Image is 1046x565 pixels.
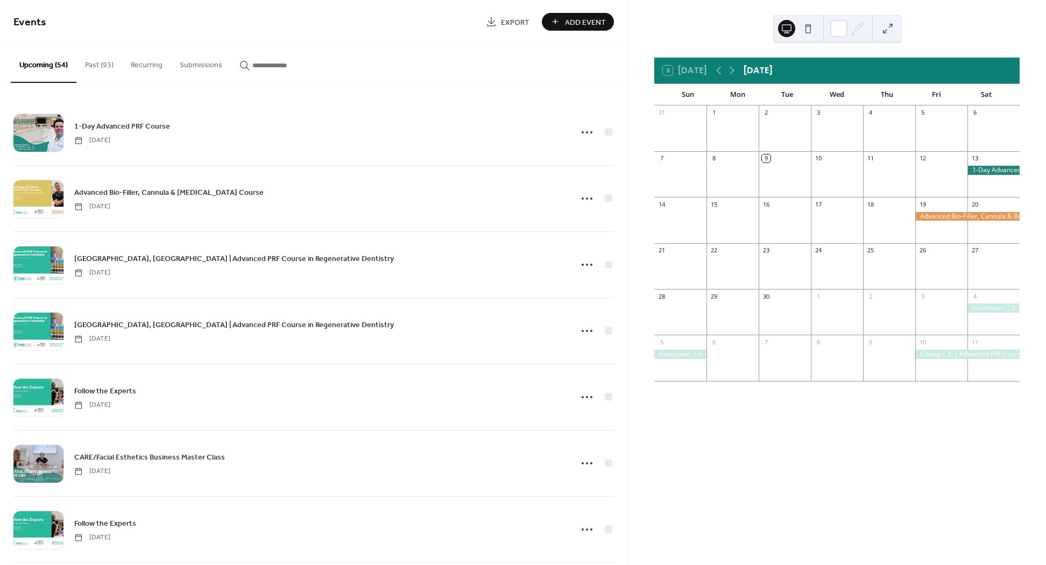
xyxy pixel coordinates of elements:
span: [DATE] [74,533,110,542]
div: [DATE] [744,64,773,77]
span: [DATE] [74,400,110,410]
div: Sun [663,84,712,105]
span: Follow the Experts [74,518,136,529]
div: 23 [762,246,770,255]
div: 3 [918,292,927,300]
span: [DATE] [74,467,110,476]
div: Vancouver, CA | Advanced PRF Course in Regenerative Dentistry [967,303,1020,313]
div: Tue [762,84,812,105]
div: 13 [971,154,979,163]
button: Add Event [542,13,614,31]
div: 5 [658,338,666,346]
button: Submissions [171,44,231,82]
div: 4 [866,109,874,117]
a: Follow the Experts [74,385,136,397]
a: Follow the Experts [74,517,136,529]
div: 15 [710,200,718,208]
div: Wed [812,84,862,105]
div: 27 [971,246,979,255]
div: 6 [971,109,979,117]
div: 1 [814,292,822,300]
span: Follow the Experts [74,386,136,397]
div: 2 [762,109,770,117]
div: 10 [918,338,927,346]
a: [GEOGRAPHIC_DATA], [GEOGRAPHIC_DATA] | Advanced PRF Course in Regenerative Dentistry [74,252,394,265]
button: Recurring [122,44,171,82]
div: 30 [762,292,770,300]
a: 1-Day Advanced PRF Course [74,120,170,132]
div: 26 [918,246,927,255]
span: [GEOGRAPHIC_DATA], [GEOGRAPHIC_DATA] | Advanced PRF Course in Regenerative Dentistry [74,320,394,331]
span: [GEOGRAPHIC_DATA], [GEOGRAPHIC_DATA] | Advanced PRF Course in Regenerative Dentistry [74,253,394,265]
div: 9 [762,154,770,163]
a: Advanced Bio-Filler, Cannula & [MEDICAL_DATA] Course [74,186,264,199]
button: Upcoming (54) [11,44,76,83]
div: 21 [658,246,666,255]
div: 11 [866,154,874,163]
div: Mon [713,84,762,105]
div: 8 [814,338,822,346]
div: 12 [918,154,927,163]
div: 6 [710,338,718,346]
a: Export [478,13,538,31]
div: 18 [866,200,874,208]
div: 5 [918,109,927,117]
div: 22 [710,246,718,255]
a: [GEOGRAPHIC_DATA], [GEOGRAPHIC_DATA] | Advanced PRF Course in Regenerative Dentistry [74,319,394,331]
span: Add Event [565,17,606,28]
div: 9 [866,338,874,346]
span: CARE/Facial Esthetics Business Master Class [74,452,225,463]
div: 14 [658,200,666,208]
span: Advanced Bio-Filler, Cannula & [MEDICAL_DATA] Course [74,187,264,199]
a: CARE/Facial Esthetics Business Master Class [74,451,225,463]
div: Chicago, IL | Advanced PRF Course in Regenerative Dentistry [915,350,1020,359]
div: 20 [971,200,979,208]
div: 16 [762,200,770,208]
div: 25 [866,246,874,255]
div: 8 [710,154,718,163]
div: Thu [862,84,911,105]
div: 4 [971,292,979,300]
div: 28 [658,292,666,300]
div: Advanced Bio-Filler, Cannula & Botox Course [915,212,1020,221]
div: Vancouver, CA | Advanced PRF Course in Regenerative Dentistry [654,350,706,359]
span: [DATE] [74,268,110,278]
span: [DATE] [74,202,110,211]
div: 24 [814,246,822,255]
div: 1-Day Advanced PRF Course [967,166,1020,175]
div: 17 [814,200,822,208]
div: 31 [658,109,666,117]
div: 10 [814,154,822,163]
div: Fri [911,84,961,105]
span: [DATE] [74,334,110,344]
div: 19 [918,200,927,208]
div: 7 [762,338,770,346]
div: Sat [962,84,1011,105]
div: 7 [658,154,666,163]
span: Events [13,12,46,33]
span: Export [501,17,529,28]
div: 11 [971,338,979,346]
span: 1-Day Advanced PRF Course [74,121,170,132]
div: 29 [710,292,718,300]
div: 2 [866,292,874,300]
div: 1 [710,109,718,117]
span: [DATE] [74,136,110,145]
button: Past (93) [76,44,122,82]
div: 3 [814,109,822,117]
